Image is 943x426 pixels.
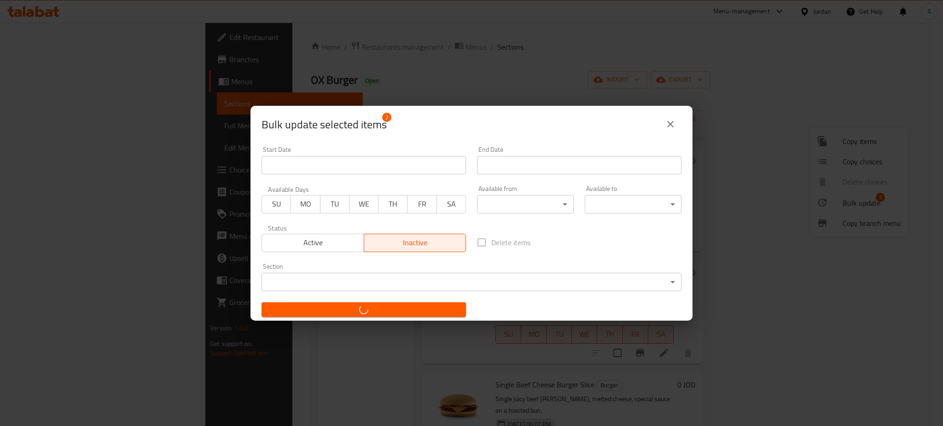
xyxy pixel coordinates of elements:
span: SU [266,197,287,211]
button: MO [291,195,320,213]
span: Inactive [368,236,463,249]
span: FR [411,197,433,211]
button: SU [262,195,291,213]
div: ​ [585,195,681,213]
span: Delete items [491,237,530,248]
span: TU [324,197,346,211]
button: Inactive [364,234,466,252]
button: FR [407,195,437,213]
span: WE [353,197,375,211]
span: 2 [382,113,391,122]
button: Active [262,234,364,252]
div: ​ [262,273,681,291]
button: SA [437,195,466,213]
button: close [659,113,681,135]
button: TH [378,195,407,213]
span: Active [266,236,361,249]
button: TU [320,195,349,213]
div: ​ [477,195,574,213]
span: SA [441,197,462,211]
button: WE [349,195,378,213]
span: Selected items count [262,117,387,132]
span: TH [382,197,404,211]
span: MO [295,197,316,211]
